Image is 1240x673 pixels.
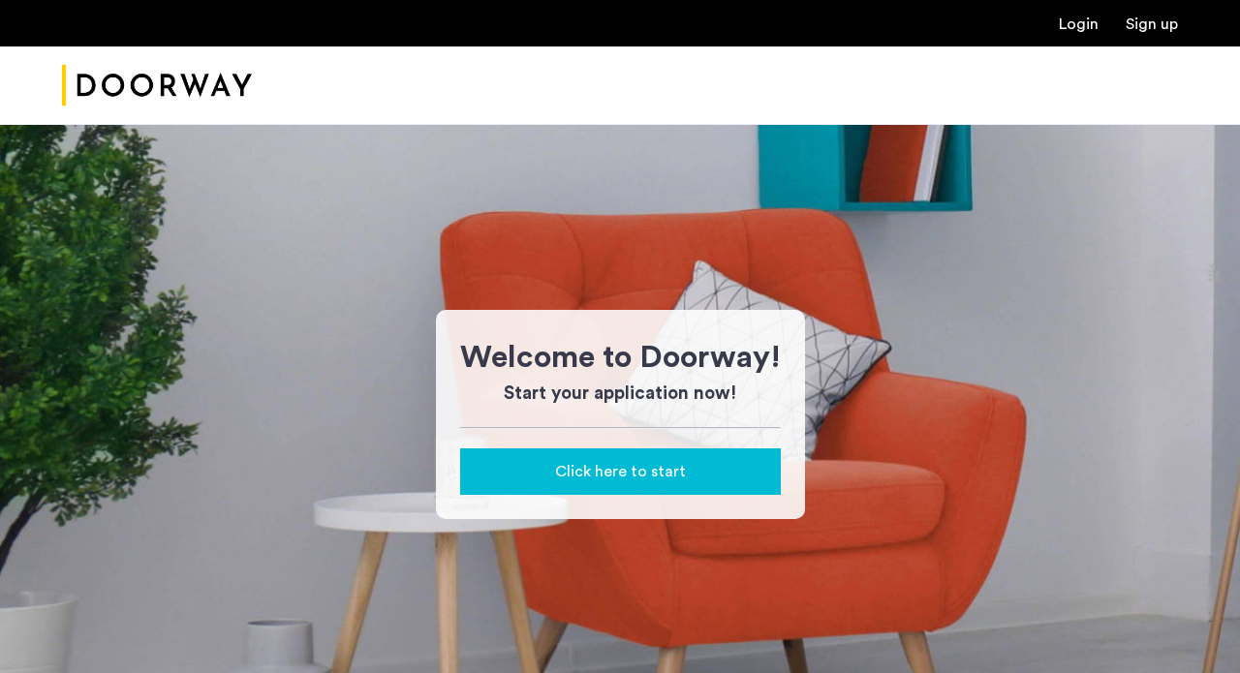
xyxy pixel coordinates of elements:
button: button [460,448,781,495]
h1: Welcome to Doorway! [460,334,781,381]
a: Login [1059,16,1099,32]
a: Registration [1126,16,1178,32]
a: Cazamio Logo [62,49,252,122]
span: Click here to start [555,460,686,483]
img: logo [62,49,252,122]
h3: Start your application now! [460,381,781,408]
